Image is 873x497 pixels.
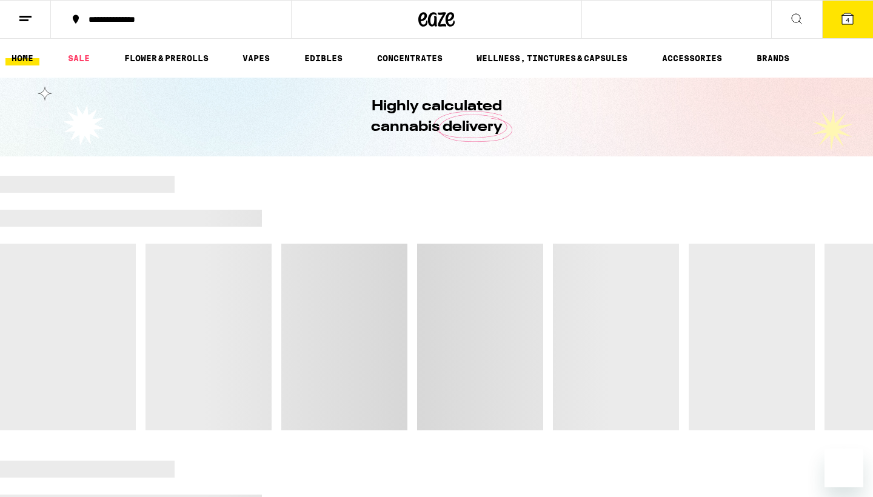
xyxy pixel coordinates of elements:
a: CONCENTRATES [371,51,449,65]
a: BRANDS [751,51,795,65]
a: FLOWER & PREROLLS [118,51,215,65]
a: EDIBLES [298,51,349,65]
a: ACCESSORIES [656,51,728,65]
a: WELLNESS, TINCTURES & CAPSULES [470,51,634,65]
a: HOME [5,51,39,65]
iframe: Button to launch messaging window [824,449,863,487]
button: 4 [822,1,873,38]
h1: Highly calculated cannabis delivery [336,96,537,138]
a: SALE [62,51,96,65]
a: VAPES [236,51,276,65]
span: 4 [846,16,849,24]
